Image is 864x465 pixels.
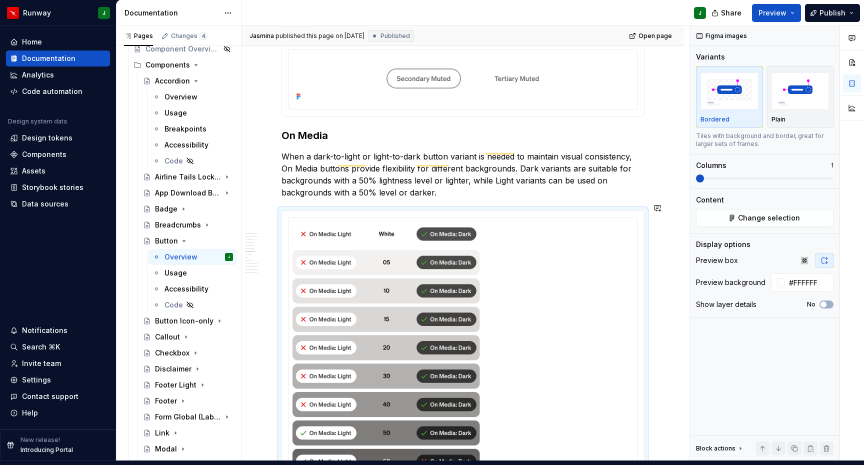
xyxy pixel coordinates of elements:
[22,408,38,418] div: Help
[696,255,738,265] div: Preview box
[721,8,741,18] span: Share
[6,388,110,404] button: Contact support
[696,66,763,128] button: placeholderBordered
[171,32,207,40] div: Changes
[6,146,110,162] a: Components
[139,425,237,441] a: Link
[696,239,750,249] div: Display options
[6,34,110,50] a: Home
[148,249,237,265] a: OverviewJ
[380,32,410,40] span: Published
[164,124,206,134] div: Breakpoints
[758,8,786,18] span: Preview
[819,8,845,18] span: Publish
[20,446,73,454] p: Introducing Portal
[696,132,833,148] div: Tiles with background and border, great for larger sets of frames.
[6,322,110,338] button: Notifications
[698,9,701,17] div: J
[696,160,726,170] div: Columns
[6,163,110,179] a: Assets
[139,345,237,361] a: Checkbox
[148,105,237,121] a: Usage
[6,130,110,146] a: Design tokens
[155,380,196,390] div: Footer Light
[805,4,860,22] button: Publish
[6,355,110,371] a: Invite team
[139,361,237,377] a: Disclaimer
[738,213,800,223] span: Change selection
[22,325,67,335] div: Notifications
[199,32,207,40] span: 4
[6,372,110,388] a: Settings
[831,161,833,169] p: 1
[6,50,110,66] a: Documentation
[281,150,644,198] p: When a dark-to-light or light-to-dark button variant is needed to maintain visual consistency, On...
[20,436,60,444] p: New release!
[155,364,191,374] div: Disclaimer
[139,201,237,217] a: Badge
[23,8,51,18] div: Runway
[164,268,187,278] div: Usage
[696,299,756,309] div: Show layer details
[6,179,110,195] a: Storybook stories
[638,32,672,40] span: Open page
[148,153,237,169] a: Code
[124,8,219,18] div: Documentation
[752,4,801,22] button: Preview
[696,195,724,205] div: Content
[696,444,735,452] div: Block actions
[696,277,765,287] div: Preview background
[139,409,237,425] a: Form Global (Label, Hint & Error)
[155,188,221,198] div: App Download Button
[696,441,744,455] div: Block actions
[139,393,237,409] a: Footer
[696,209,833,227] button: Change selection
[139,185,237,201] a: App Download Button
[8,117,67,125] div: Design system data
[22,391,78,401] div: Contact support
[164,140,208,150] div: Accessibility
[2,2,114,23] button: RunwayJ
[228,252,230,262] div: J
[148,121,237,137] a: Breakpoints
[6,196,110,212] a: Data sources
[771,72,829,109] img: placeholder
[767,66,834,128] button: placeholderPlain
[22,342,60,352] div: Search ⌘K
[148,137,237,153] a: Accessibility
[22,53,75,63] div: Documentation
[129,57,237,73] div: Components
[148,265,237,281] a: Usage
[164,252,197,262] div: Overview
[102,9,105,17] div: J
[700,72,758,109] img: placeholder
[139,329,237,345] a: Callout
[22,70,54,80] div: Analytics
[22,37,42,47] div: Home
[22,149,66,159] div: Components
[164,108,187,118] div: Usage
[155,316,213,326] div: Button Icon-only
[139,233,237,249] a: Button
[148,281,237,297] a: Accessibility
[164,300,183,310] div: Code
[22,86,82,96] div: Code automation
[807,300,815,308] label: No
[139,169,237,185] a: Airline Tails Lockup
[155,412,221,422] div: Form Global (Label, Hint & Error)
[6,83,110,99] a: Code automation
[275,32,364,40] div: published this page on [DATE]
[22,133,72,143] div: Design tokens
[155,172,221,182] div: Airline Tails Lockup
[164,92,197,102] div: Overview
[155,348,189,358] div: Checkbox
[785,273,833,291] input: Auto
[771,115,785,123] p: Plain
[281,128,644,142] h3: On Media
[148,297,237,313] a: Code
[7,7,19,19] img: 6b187050-a3ed-48aa-8485-808e17fcee26.png
[145,44,220,54] div: Component Overview
[139,441,237,457] a: Modal
[139,313,237,329] a: Button Icon-only
[155,204,177,214] div: Badge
